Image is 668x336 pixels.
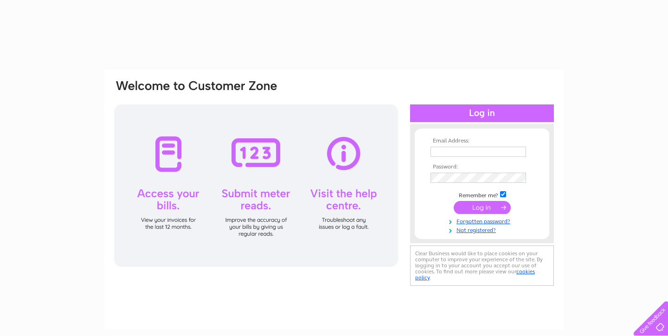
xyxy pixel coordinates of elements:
th: Password: [428,164,536,170]
input: Submit [454,201,511,214]
a: Forgotten password? [430,216,536,225]
div: Clear Business would like to place cookies on your computer to improve your experience of the sit... [410,246,554,286]
a: cookies policy [415,268,535,281]
th: Email Address: [428,138,536,144]
a: Not registered? [430,225,536,234]
td: Remember me? [428,190,536,199]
